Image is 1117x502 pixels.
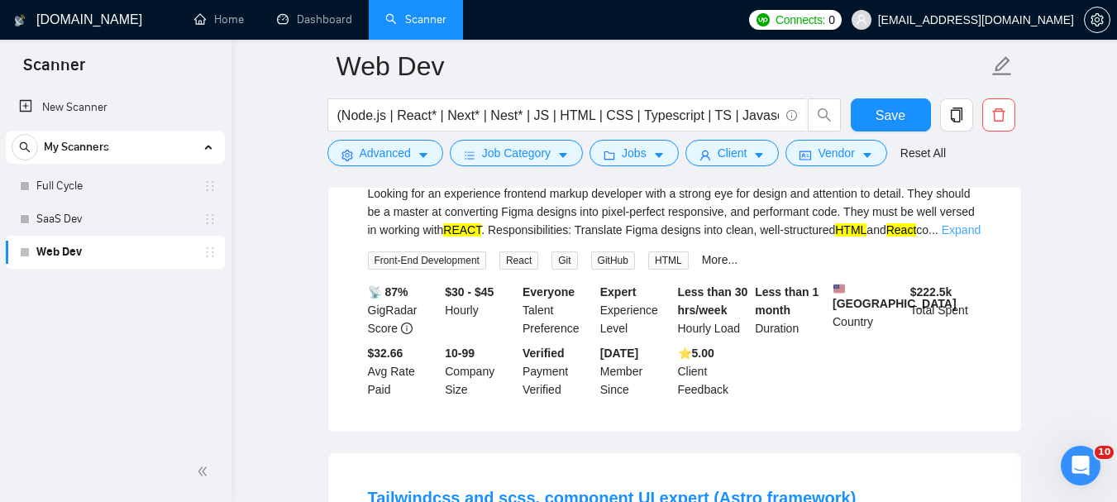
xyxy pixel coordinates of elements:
[203,213,217,226] span: holder
[591,251,635,270] span: GitHub
[886,223,917,237] mark: React
[982,98,1015,131] button: delete
[203,246,217,259] span: holder
[1061,446,1100,485] iframe: Intercom live chat
[600,347,638,360] b: [DATE]
[828,11,835,29] span: 0
[928,223,938,237] span: ...
[327,140,443,166] button: settingAdvancedcaret-down
[445,285,494,299] b: $30 - $45
[648,251,689,270] span: HTML
[699,149,711,161] span: user
[499,251,538,270] span: React
[482,144,551,162] span: Job Category
[910,285,952,299] b: $ 222.5k
[622,144,647,162] span: Jobs
[365,344,442,399] div: Avg Rate Paid
[597,283,675,337] div: Experience Level
[678,347,714,360] b: ⭐️ 5.00
[718,144,747,162] span: Client
[757,13,770,26] img: upwork-logo.png
[385,12,446,26] a: searchScanner
[341,149,353,161] span: setting
[753,149,765,161] span: caret-down
[551,251,577,270] span: Git
[10,53,98,88] span: Scanner
[856,14,867,26] span: user
[833,283,845,294] img: 🇺🇸
[557,149,569,161] span: caret-down
[983,108,1014,122] span: delete
[360,144,411,162] span: Advanced
[418,149,429,161] span: caret-down
[450,140,583,166] button: barsJob Categorycaret-down
[590,140,679,166] button: folderJobscaret-down
[368,251,486,270] span: Front-End Development
[900,144,946,162] a: Reset All
[907,283,985,337] div: Total Spent
[755,285,819,317] b: Less than 1 month
[337,105,779,126] input: Search Freelance Jobs...
[1084,7,1110,33] button: setting
[829,283,907,337] div: Country
[991,55,1013,77] span: edit
[12,141,37,153] span: search
[941,108,972,122] span: copy
[442,283,519,337] div: Hourly
[835,223,866,237] mark: HTML
[678,285,748,317] b: Less than 30 hrs/week
[19,91,212,124] a: New Scanner
[519,283,597,337] div: Talent Preference
[786,110,797,121] span: info-circle
[12,134,38,160] button: search
[597,344,675,399] div: Member Since
[675,344,752,399] div: Client Feedback
[809,108,840,122] span: search
[519,344,597,399] div: Payment Verified
[464,149,475,161] span: bars
[14,7,26,34] img: logo
[702,253,738,266] a: More...
[6,131,225,269] li: My Scanners
[653,149,665,161] span: caret-down
[785,140,886,166] button: idcardVendorcaret-down
[365,283,442,337] div: GigRadar Score
[1095,446,1114,459] span: 10
[194,12,244,26] a: homeHome
[445,347,475,360] b: 10-99
[851,98,931,131] button: Save
[443,223,481,237] mark: REACT
[604,149,615,161] span: folder
[442,344,519,399] div: Company Size
[523,285,575,299] b: Everyone
[752,283,829,337] div: Duration
[942,223,981,237] a: Expand
[401,323,413,334] span: info-circle
[940,98,973,131] button: copy
[1084,13,1110,26] a: setting
[800,149,811,161] span: idcard
[1085,13,1110,26] span: setting
[368,285,408,299] b: 📡 87%
[776,11,825,29] span: Connects:
[685,140,780,166] button: userClientcaret-down
[523,347,565,360] b: Verified
[36,236,193,269] a: Web Dev
[277,12,352,26] a: dashboardDashboard
[600,285,637,299] b: Expert
[36,203,193,236] a: SaaS Dev
[368,347,403,360] b: $32.66
[197,463,213,480] span: double-left
[862,149,873,161] span: caret-down
[675,283,752,337] div: Hourly Load
[833,283,957,310] b: [GEOGRAPHIC_DATA]
[368,184,981,239] div: Looking for an experience frontend markup developer with a strong eye for design and attention to...
[203,179,217,193] span: holder
[818,144,854,162] span: Vendor
[337,45,988,87] input: Scanner name...
[6,91,225,124] li: New Scanner
[44,131,109,164] span: My Scanners
[876,105,905,126] span: Save
[808,98,841,131] button: search
[36,170,193,203] a: Full Cycle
